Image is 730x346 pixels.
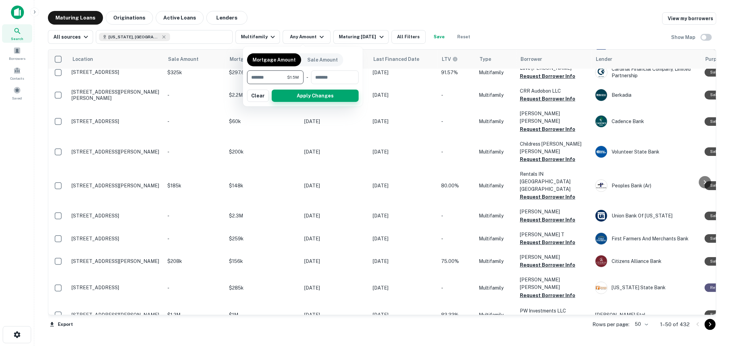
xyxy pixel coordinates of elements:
button: Apply Changes [272,90,359,102]
span: $1.5M [287,74,299,80]
div: - [306,70,308,84]
p: Sale Amount [307,56,338,64]
p: Mortgage Amount [253,56,296,64]
iframe: Chat Widget [696,291,730,324]
button: Clear [247,90,269,102]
